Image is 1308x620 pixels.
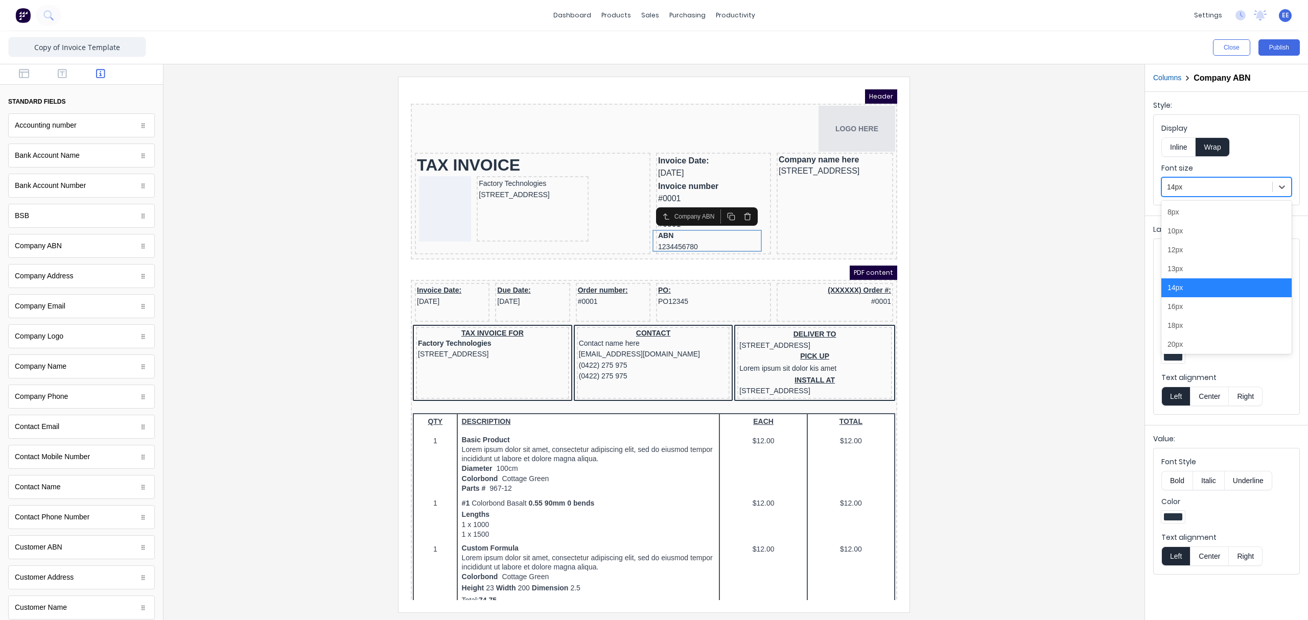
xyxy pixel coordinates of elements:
div: [STREET_ADDRESS] [368,76,480,88]
div: PO:PO12345 [247,196,358,218]
div: BSB [15,210,29,221]
div: Company Email [15,301,65,312]
div: Company Address [8,264,155,288]
button: Select parent [247,120,264,134]
div: Bank Account Name [15,150,80,161]
img: Factory [15,8,31,23]
div: sales [636,8,664,23]
button: Left [1161,546,1190,566]
div: Contact Mobile Number [15,451,90,462]
div: 12px [1161,241,1292,259]
div: Contact name here [168,249,317,260]
div: 20px [1161,335,1292,354]
div: 14px [1161,278,1292,297]
span: PDF content [439,176,486,190]
div: Accounting number [8,113,155,137]
button: Center [1190,546,1229,566]
label: Font Style [1161,457,1292,467]
div: Invoice Date:[DATE]Due Date:[DATE]Order number:#0001PO:PO12345(XXXXXX) Order #:#0001 [2,193,484,235]
div: (0422) 275 975 [168,281,317,293]
div: TAX INVOICE FORFactory Technologies[STREET_ADDRESS]CONTACTContact name here[EMAIL_ADDRESS][DOMAIN... [2,235,484,314]
div: Value: [1153,434,1300,448]
button: Duplicate [312,120,329,134]
button: Delete [329,120,345,134]
div: Label: [1153,224,1300,239]
div: BSB [8,204,155,228]
div: Contact Email [8,415,155,439]
button: Close [1213,39,1250,56]
h2: Company ABN [1194,73,1250,83]
button: Columns [1153,73,1181,83]
div: Invoice Date:[DATE] [247,65,358,90]
div: Contact Mobile Number [8,445,155,469]
div: 16px [1161,297,1292,316]
div: Customer Name [15,602,67,613]
div: Company Logo [15,331,63,342]
label: Display [1161,123,1292,133]
div: Invoice number#0001 [247,90,358,116]
div: Factory Technologies[STREET_ADDRESS] [6,86,238,155]
div: Bank Account Name [8,144,155,168]
div: Order number:#0001 [167,196,238,218]
div: Bank Account Number [8,174,155,198]
div: Contact Email [15,421,59,432]
div: standard fields [8,97,65,106]
button: Publish [1258,39,1300,56]
div: Company ABN [8,234,155,258]
div: 13px [1161,259,1292,278]
button: Inline [1161,137,1196,157]
div: Company ABN [15,241,62,251]
div: products [596,8,636,23]
label: Text alignment [1161,372,1292,383]
label: Color [1161,496,1292,507]
div: Customer ABN [15,542,62,553]
div: PICK UPLorem ipsum sit dolor kis amet [329,261,479,285]
div: 18px [1161,316,1292,335]
div: settings [1189,8,1227,23]
div: Bank Account Number [15,180,86,191]
div: [STREET_ADDRESS] [68,100,176,111]
div: (XXXXXX) Order #:#0001 [368,196,480,218]
div: Contact Phone Number [15,512,89,522]
div: Invoice Date:[DATE] [6,196,77,218]
button: Right [1229,387,1263,406]
div: 8px [1161,203,1292,222]
a: dashboard [548,8,596,23]
div: Company Email [8,294,155,318]
input: Enter template name here [8,37,146,57]
button: Center [1190,387,1229,406]
label: Text alignment [1161,532,1292,542]
div: Contact Name [15,482,60,492]
div: Factory Technologies [7,249,156,260]
div: DELIVER TO[STREET_ADDRESS] [329,240,479,261]
div: [EMAIL_ADDRESS][DOMAIN_NAME] [168,259,317,271]
div: Company name here [368,65,480,76]
div: (0422) 275 975 [168,271,317,282]
div: Style: [1153,100,1300,114]
div: Reference#0001 [247,116,358,141]
div: 10px [1161,222,1292,241]
div: Customer Address [15,572,74,583]
div: Customer ABN [8,535,155,559]
div: Factory Technologies [68,89,176,100]
div: TAX INVOICE FOR [7,240,156,249]
div: Company ABN [264,123,308,132]
div: Company Address [15,271,73,281]
div: CONTACT [168,240,317,249]
div: Contact Phone Number [8,505,155,529]
label: Font size [1161,163,1292,173]
div: Company Logo [8,324,155,348]
button: Wrap [1196,137,1229,157]
div: Company Name [8,354,155,378]
div: Company Name [15,361,66,372]
div: purchasing [664,8,711,23]
span: EE [1282,11,1289,20]
div: LOGO HERE [2,16,484,62]
div: ABN1234456780 [247,141,358,163]
div: TAX INVOICE [6,65,238,86]
button: Bold [1161,471,1193,490]
div: Customer Name [8,595,155,619]
div: Company Phone [8,385,155,409]
div: productivity [711,8,760,23]
div: INSTALL AT[STREET_ADDRESS] [329,285,479,307]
